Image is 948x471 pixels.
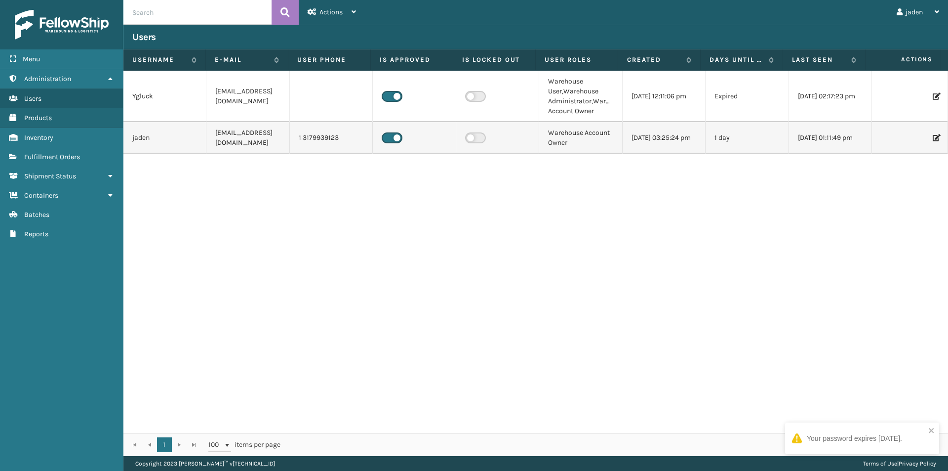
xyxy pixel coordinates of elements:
img: logo [15,10,109,40]
span: Reports [24,230,48,238]
span: Actions [869,51,939,68]
td: [DATE] 01:11:49 pm [789,122,872,154]
label: User Roles [545,55,609,64]
label: Username [132,55,187,64]
td: [DATE] 12:11:06 pm [623,71,706,122]
p: Copyright 2023 [PERSON_NAME]™ v [TECHNICAL_ID] [135,456,275,471]
a: 1 [157,437,172,452]
label: Is Locked Out [462,55,526,64]
td: Warehouse User,Warehouse Administrator,Warehouse Account Owner [539,71,622,122]
label: User phone [297,55,361,64]
td: 1 day [706,122,789,154]
i: Edit [933,93,939,100]
label: Is Approved [380,55,444,64]
div: Your password expires [DATE]. [807,433,902,444]
span: Inventory [24,133,53,142]
label: Last Seen [792,55,846,64]
span: items per page [208,437,280,452]
span: Fulfillment Orders [24,153,80,161]
label: Days until password expires [710,55,764,64]
i: Edit [933,134,939,141]
label: Created [627,55,681,64]
span: Menu [23,55,40,63]
td: Warehouse Account Owner [539,122,622,154]
span: 100 [208,440,223,450]
span: Containers [24,191,58,200]
span: Products [24,114,52,122]
td: 1 3179939123 [290,122,373,154]
label: E-mail [215,55,269,64]
td: [DATE] 03:25:24 pm [623,122,706,154]
span: Actions [319,8,343,16]
td: Ygluck [123,71,206,122]
h3: Users [132,31,156,43]
td: [EMAIL_ADDRESS][DOMAIN_NAME] [206,122,289,154]
span: Batches [24,211,49,219]
td: jaden [123,122,206,154]
td: Expired [706,71,789,122]
div: 1 - 2 of 2 items [294,440,937,450]
button: close [928,427,935,436]
span: Administration [24,75,71,83]
td: [DATE] 02:17:23 pm [789,71,872,122]
span: Shipment Status [24,172,76,180]
span: Users [24,94,41,103]
td: [EMAIL_ADDRESS][DOMAIN_NAME] [206,71,289,122]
